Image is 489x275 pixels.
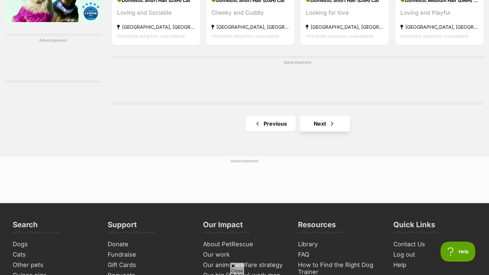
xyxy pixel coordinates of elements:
nav: Pagination [111,116,484,132]
a: Library [295,239,384,250]
div: Loving and Playful [400,8,478,17]
a: Next page [300,116,350,132]
a: Fundraise [105,250,193,260]
h3: Support [108,220,137,233]
a: Our animal welfare strategy [200,260,289,270]
div: Looking for love [306,8,384,17]
span: Close [230,262,244,274]
a: Contact Us [391,239,479,250]
a: About PetRescue [200,239,289,250]
div: Advertisement [5,34,101,83]
strong: [GEOGRAPHIC_DATA], [GEOGRAPHIC_DATA] [306,22,384,31]
a: Gift Cards [105,260,193,270]
span: Interstate adoption unavailable [117,33,185,38]
div: Advertisement [111,56,484,105]
a: Cats [10,250,98,260]
span: Interstate adoption unavailable [211,33,279,38]
a: Help [391,260,479,270]
a: Other pets [10,260,98,270]
h3: Our Impact [203,220,243,233]
a: Our work [200,250,289,260]
div: Loving and Sociable [117,8,195,17]
strong: [GEOGRAPHIC_DATA], [GEOGRAPHIC_DATA] [117,22,195,31]
a: Log out [391,250,479,260]
h3: Search [13,220,38,233]
a: Dogs [10,239,98,250]
a: Donate [105,239,193,250]
a: Previous page [246,116,296,132]
strong: [GEOGRAPHIC_DATA], [GEOGRAPHIC_DATA] [211,22,289,31]
iframe: Help Scout Beacon - Open [441,242,476,262]
a: FAQ [295,250,384,260]
span: Interstate adoption unavailable [306,33,374,38]
strong: [GEOGRAPHIC_DATA], [GEOGRAPHIC_DATA] [400,22,478,31]
div: Cheeky and Cuddly [211,8,289,17]
h3: Resources [298,220,336,233]
span: Interstate adoption unavailable [400,33,468,38]
h3: Quick Links [393,220,435,233]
